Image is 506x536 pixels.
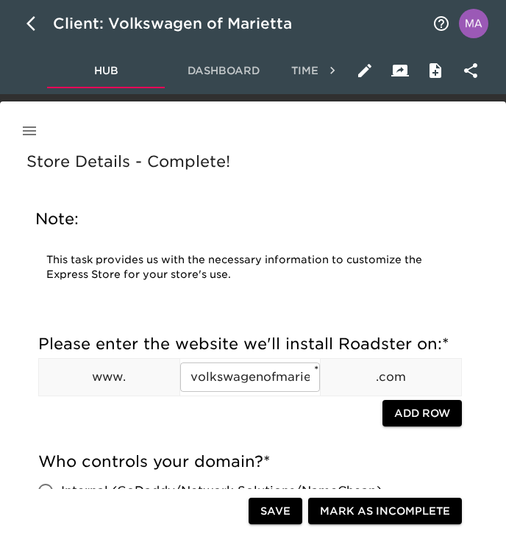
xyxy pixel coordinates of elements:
span: Timeline and Notifications [291,62,466,80]
button: Save [249,498,302,525]
span: Save [260,502,291,521]
span: Internal (GoDaddy/Network Solutions/NameCheap) [61,482,382,500]
p: .com [321,368,461,386]
h5: Note: [35,209,465,229]
button: Edit Hub [347,53,382,88]
span: Dashboard [174,62,274,80]
span: Hub [56,62,156,80]
span: Mark as Incomplete [320,502,450,521]
h5: Store Details - Complete! [26,151,480,172]
img: Profile [459,9,488,38]
div: Client: Volkswagen of Marietta [53,12,313,35]
button: Internal Notes and Comments [418,53,453,88]
span: Add Row [394,404,450,423]
p: www. [39,368,179,386]
h5: Who controls your domain? [38,451,462,472]
button: notifications [424,6,459,41]
button: Client View [382,53,418,88]
button: Mark as Incomplete [308,498,462,525]
p: This task provides us with the necessary information to customize the Express Store for your stor... [46,253,454,282]
h5: Please enter the website we'll install Roadster on: [38,334,462,354]
button: Add Row [382,400,462,427]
